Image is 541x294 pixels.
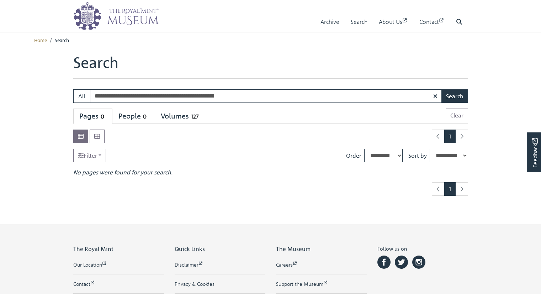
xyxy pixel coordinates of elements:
[79,112,106,121] div: Pages
[377,246,468,254] h6: Follow us on
[73,261,164,268] a: Our Location
[444,182,456,196] span: Goto page 1
[276,245,311,252] span: The Museum
[446,109,468,122] button: Clear
[432,182,445,196] li: Previous page
[351,12,367,32] a: Search
[141,112,149,121] span: 0
[34,37,47,43] a: Home
[320,12,339,32] a: Archive
[73,280,164,288] a: Contact
[189,112,201,121] span: 127
[73,89,90,103] button: All
[99,112,106,121] span: 0
[118,112,149,121] div: People
[55,37,69,43] span: Search
[175,261,265,268] a: Disclaimer
[73,169,173,176] em: No pages were found for your search.
[276,261,367,268] a: Careers
[175,245,205,252] span: Quick Links
[444,130,456,143] span: Goto page 1
[346,151,361,160] label: Order
[161,112,201,121] div: Volumes
[531,138,539,167] span: Feedback
[73,245,113,252] span: The Royal Mint
[408,151,427,160] label: Sort by
[90,89,442,103] input: Enter one or more search terms...
[73,2,159,30] img: logo_wide.png
[73,53,468,78] h1: Search
[429,130,468,143] nav: pagination
[419,12,445,32] a: Contact
[527,132,541,172] a: Would you like to provide feedback?
[73,149,106,162] a: Filter
[432,130,445,143] li: Previous page
[379,12,408,32] a: About Us
[175,280,265,288] a: Privacy & Cookies
[429,182,468,196] nav: pagination
[441,89,468,103] button: Search
[276,280,367,288] a: Support the Museum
